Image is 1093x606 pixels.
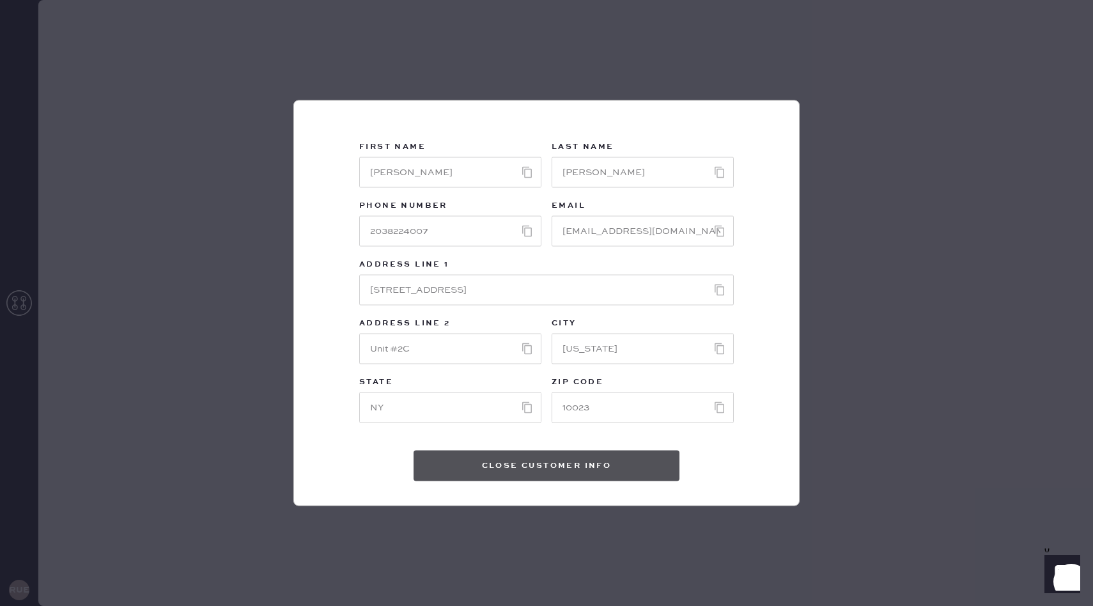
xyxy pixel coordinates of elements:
div: Address Line 2 [359,316,541,334]
th: ID [41,208,120,224]
iframe: Front Chat [1032,548,1087,603]
div: Packing list [41,77,1050,93]
div: # 89340 [PERSON_NAME] [PERSON_NAME] [EMAIL_ADDRESS][DOMAIN_NAME] [41,143,1050,189]
td: 1 [1000,224,1050,241]
div: Phone Number [359,198,541,216]
td: Basic Strap Dress - Reformation - [PERSON_NAME] Silk Dress Trieste Border - Size: 6 [120,224,1000,241]
div: State [359,375,541,392]
div: First Name [359,139,541,157]
div: Order # 83217 [41,93,1050,108]
div: Address Line 1 [359,257,734,275]
div: ZIP Code [552,375,734,392]
div: City [552,316,734,334]
td: 996270 [41,224,120,241]
div: Email [552,198,734,216]
th: Description [120,208,1000,224]
button: Close Customer Info [414,451,679,481]
div: Customer information [41,127,1050,143]
th: QTY [1000,208,1050,224]
div: Last Name [552,139,734,157]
